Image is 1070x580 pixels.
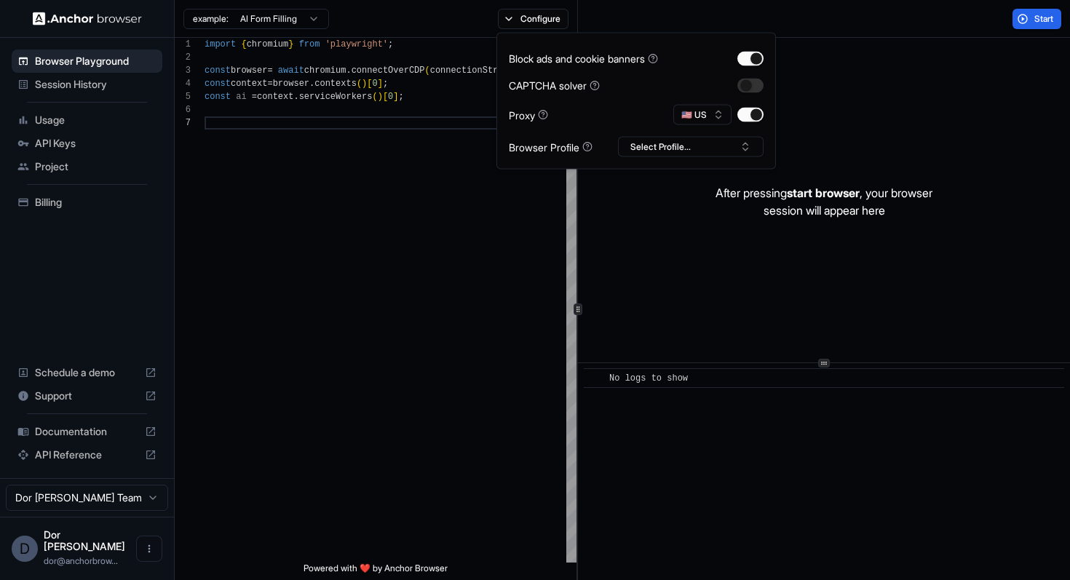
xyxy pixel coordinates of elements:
[618,137,764,157] button: Select Profile...
[35,54,156,68] span: Browser Playground
[367,79,372,89] span: [
[591,371,598,386] span: ​
[205,92,231,102] span: const
[314,79,357,89] span: contexts
[509,107,548,122] div: Proxy
[393,92,398,102] span: ]
[252,92,257,102] span: =
[205,65,231,76] span: const
[35,448,139,462] span: API Reference
[383,79,388,89] span: ;
[241,39,246,49] span: {
[12,49,162,73] div: Browser Playground
[378,79,383,89] span: ]
[35,195,156,210] span: Billing
[257,92,293,102] span: context
[267,65,272,76] span: =
[267,79,272,89] span: =
[175,90,191,103] div: 5
[175,103,191,116] div: 6
[299,92,373,102] span: serviceWorkers
[288,39,293,49] span: }
[35,159,156,174] span: Project
[193,13,229,25] span: example:
[35,77,156,92] span: Session History
[35,365,139,380] span: Schedule a demo
[399,92,404,102] span: ;
[33,12,142,25] img: Anchor Logo
[231,79,267,89] span: context
[12,155,162,178] div: Project
[309,79,314,89] span: .
[362,79,367,89] span: )
[12,361,162,384] div: Schedule a demo
[35,113,156,127] span: Usage
[35,424,139,439] span: Documentation
[44,528,125,552] span: Dor Dankner
[12,384,162,408] div: Support
[346,65,351,76] span: .
[205,79,231,89] span: const
[136,536,162,562] button: Open menu
[299,39,320,49] span: from
[304,563,448,580] span: Powered with ❤️ by Anchor Browser
[273,79,309,89] span: browser
[1012,9,1061,29] button: Start
[509,139,593,154] div: Browser Profile
[12,191,162,214] div: Billing
[175,64,191,77] div: 3
[12,536,38,562] div: D
[357,79,362,89] span: (
[372,92,377,102] span: (
[509,78,600,93] div: CAPTCHA solver
[716,184,932,219] p: After pressing , your browser session will appear here
[388,39,393,49] span: ;
[35,136,156,151] span: API Keys
[383,92,388,102] span: [
[509,51,658,66] div: Block ads and cookie banners
[325,39,388,49] span: 'playwright'
[425,65,430,76] span: (
[787,186,860,200] span: start browser
[12,132,162,155] div: API Keys
[1034,13,1055,25] span: Start
[388,92,393,102] span: 0
[205,39,236,49] span: import
[278,65,304,76] span: await
[44,555,118,566] span: dor@anchorbrowser.io
[35,389,139,403] span: Support
[175,51,191,64] div: 2
[12,108,162,132] div: Usage
[498,9,568,29] button: Configure
[293,92,298,102] span: .
[231,65,267,76] span: browser
[12,443,162,466] div: API Reference
[175,38,191,51] div: 1
[12,73,162,96] div: Session History
[304,65,346,76] span: chromium
[673,105,732,125] button: 🇺🇸 US
[247,39,289,49] span: chromium
[372,79,377,89] span: 0
[12,420,162,443] div: Documentation
[175,116,191,130] div: 7
[175,77,191,90] div: 4
[236,92,246,102] span: ai
[352,65,425,76] span: connectOverCDP
[430,65,514,76] span: connectionString
[609,373,688,384] span: No logs to show
[378,92,383,102] span: )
